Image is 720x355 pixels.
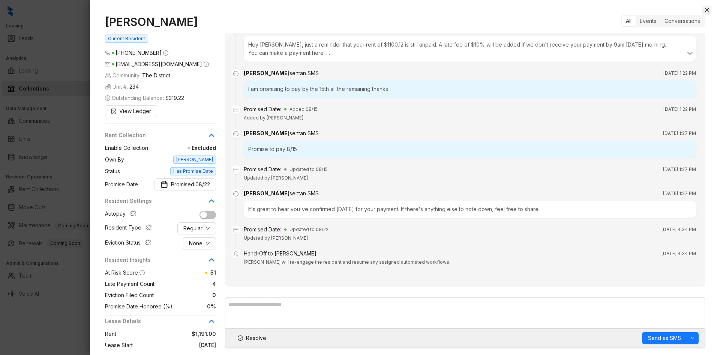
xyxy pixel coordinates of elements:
span: down [205,241,210,246]
span: [DATE] 4:34 PM [661,250,696,257]
span: calendar [231,165,240,174]
span: phone [105,50,110,56]
span: Updated to 08/22 [289,226,328,233]
span: The District [142,71,170,80]
span: Resolve [246,334,266,342]
div: Promised Date: [244,165,281,174]
div: Resident Insights [105,256,216,269]
button: Nonedown [183,237,216,249]
span: Current Resident [105,35,148,43]
span: Promised: [171,180,210,189]
span: [DATE] 1:27 PM [663,190,696,197]
div: Resident Settings [105,197,216,210]
span: check-circle [238,335,243,341]
span: user-switch [231,249,240,258]
div: Conversations [660,16,704,26]
button: Close [702,6,711,15]
span: calendar [231,225,240,234]
div: segmented control [621,15,705,27]
span: Updated by [PERSON_NAME] [244,235,308,241]
div: Hey [PERSON_NAME], just a reminder that your rent of $1100.12 is still unpaid. A late fee of $10%... [248,41,691,57]
span: [PHONE_NUMBER] [115,50,162,56]
img: building-icon [105,73,111,79]
span: 234 [129,83,139,91]
span: Status [105,167,120,175]
span: Promise Date [105,180,138,189]
span: info-circle [204,62,209,67]
div: [PERSON_NAME] [244,189,319,198]
span: Updated to 08/15 [289,166,328,173]
span: Added 08/15 [289,106,318,113]
span: Unit #: [105,83,139,91]
img: Promise Date [160,181,168,188]
div: Resident Type [105,224,155,233]
span: At Risk Score [105,269,138,276]
span: 51 [210,269,216,276]
div: Events [636,16,660,26]
span: Has Promise Date [170,167,216,175]
span: [DATE] 1:22 PM [663,106,696,113]
span: Promise Date Honored (%) [105,302,172,311]
span: None [189,239,202,248]
span: Added by [PERSON_NAME] [244,115,303,121]
span: down [690,336,695,340]
span: View Ledger [119,107,151,115]
span: file-search [111,109,116,114]
div: Rent Collection [105,131,216,144]
div: All [622,16,636,26]
span: [PERSON_NAME] [173,156,216,164]
img: building-icon [105,84,111,90]
span: mail [105,62,110,67]
span: [DATE] 1:27 PM [663,130,696,137]
span: down [205,226,210,231]
span: Send as SMS [648,334,681,342]
button: Promise DatePromised: 08/22 [154,178,216,190]
span: Updated by [PERSON_NAME] [244,175,308,181]
span: Outstanding Balance: [105,94,184,102]
span: Community: [105,71,170,80]
h1: [PERSON_NAME] [105,15,216,29]
button: Regulardown [177,222,216,234]
span: [DATE] 4:34 PM [661,226,696,233]
span: Lease Start [105,341,133,349]
span: sent an SMS [289,190,319,196]
span: $1,191.00 [116,330,216,338]
div: Hand-Off to [PERSON_NAME] [244,249,316,258]
span: calendar [231,105,240,114]
span: [PERSON_NAME] will re-engage the resident and resume any assigned automated workflows. [244,259,450,265]
span: [DATE] 1:27 PM [663,166,696,173]
span: Excluded [148,144,216,152]
span: Eviction Filed Count [105,291,154,299]
span: Regular [183,224,202,233]
div: Promise to pay 8/15 [244,140,696,158]
span: Lease Details [105,317,207,325]
span: message [231,129,240,138]
span: close [704,7,710,13]
span: Rent Collection [105,131,207,139]
span: Own By [105,156,124,164]
span: sent an SMS [289,70,319,76]
div: It's great to hear you've confirmed [DATE] for your payment. If there's anything else to note dow... [244,201,696,218]
span: info-circle [139,270,145,275]
div: Lease Details [105,317,216,330]
span: Rent [105,330,116,338]
div: I am promising to pay by the 15th all the remaining thanks [244,80,696,98]
span: [DATE] [133,341,216,349]
span: [EMAIL_ADDRESS][DOMAIN_NAME] [115,61,202,67]
span: 0% [172,302,216,311]
span: Enable Collection [105,144,148,152]
span: 4 [154,280,216,288]
span: info-circle [163,50,168,56]
span: Late Payment Count [105,280,154,288]
span: $319.22 [165,94,184,102]
div: [PERSON_NAME] [244,69,319,77]
span: sent an SMS [289,130,319,136]
span: 08/22 [195,180,210,189]
button: Resolve [231,332,273,344]
div: Autopay [105,210,139,219]
div: [PERSON_NAME] [244,129,319,137]
div: Promised Date: [244,225,281,234]
span: dollar [105,95,110,101]
span: Resident Insights [105,256,207,264]
span: [DATE] 1:22 PM [663,69,696,77]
